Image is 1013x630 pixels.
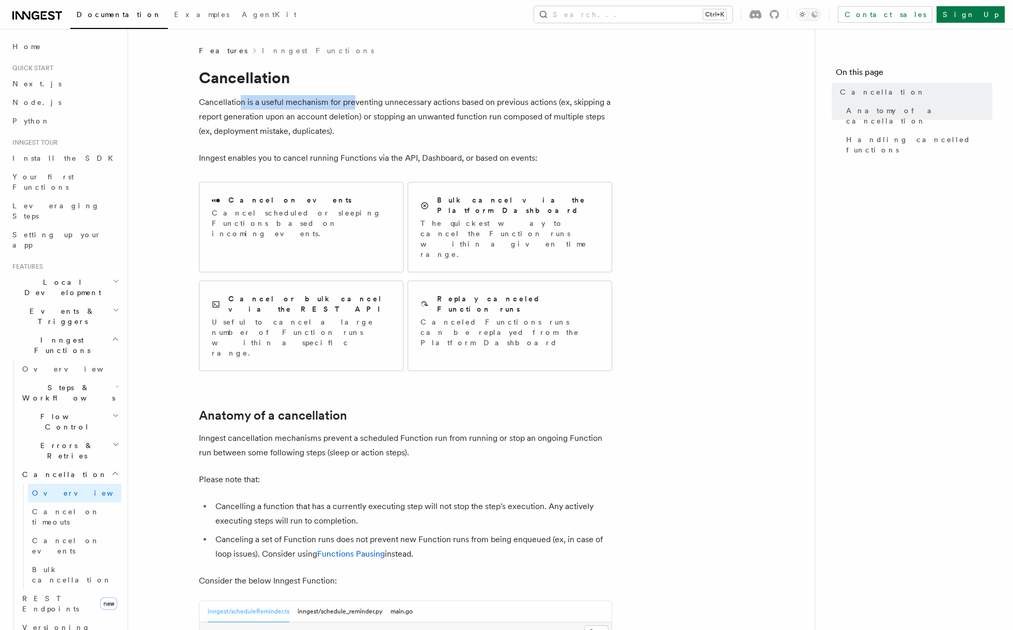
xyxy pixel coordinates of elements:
[22,365,129,373] span: Overview
[32,508,100,526] span: Cancel on timeouts
[199,45,247,56] span: Features
[199,408,347,423] a: Anatomy of a cancellation
[8,331,121,360] button: Inngest Functions
[317,549,385,559] a: Functions Pausing
[437,294,599,314] h2: Replay canceled Function runs
[199,574,612,588] p: Consider the below Inngest Function:
[212,208,391,239] p: Cancel scheduled or sleeping Functions based on incoming events.
[199,182,403,272] a: Cancel on eventsCancel scheduled or sleeping Functions based on incoming events.
[8,149,121,167] a: Install the SDK
[840,87,925,97] span: Cancellation
[8,273,121,302] button: Local Development
[199,151,612,165] p: Inngest enables you to cancel running Functions via the API, Dashboard, or based on events:
[28,484,121,502] a: Overview
[12,202,100,220] span: Leveraging Steps
[12,173,74,191] span: Your first Functions
[28,502,121,531] a: Cancel on timeouts
[18,484,121,589] div: Cancellation
[22,594,79,613] span: REST Endpoints
[28,531,121,560] a: Cancel on events
[212,317,391,358] p: Useful to cancel a large number of Function runs within a specific range.
[76,10,162,19] span: Documentation
[846,134,992,155] span: Handling cancelled functions
[842,101,992,130] a: Anatomy of a cancellation
[836,66,992,83] h4: On this page
[842,130,992,159] a: Handling cancelled functions
[408,281,612,371] a: Replay canceled Function runsCanceled Functions runs can be replayed from the Platform Dashboard
[18,589,121,618] a: REST Endpointsnew
[208,601,289,622] button: inngest/scheduleReminder.ts
[242,10,297,19] span: AgentKit
[199,472,612,487] p: Please note that:
[18,440,112,461] span: Errors & Retries
[8,139,58,147] span: Inngest tour
[12,231,101,249] span: Setting up your app
[228,294,391,314] h2: Cancel or bulk cancel via the REST API
[298,601,382,622] button: inngest/schedule_reminder.py
[8,196,121,225] a: Leveraging Steps
[100,597,117,610] span: new
[8,167,121,196] a: Your first Functions
[703,9,726,20] kbd: Ctrl+K
[8,64,53,72] span: Quick start
[199,68,612,87] h1: Cancellation
[8,74,121,93] a: Next.js
[18,378,121,407] button: Steps & Workflows
[420,218,599,259] p: The quickest way to cancel the Function runs within a given time range.
[18,469,107,480] span: Cancellation
[199,431,612,460] p: Inngest cancellation mechanisms prevent a scheduled Function run from running or stop an ongoing ...
[8,277,113,298] span: Local Development
[420,317,599,348] p: Canceled Functions runs can be replayed from the Platform Dashboard
[8,93,121,112] a: Node.js
[937,6,1005,23] a: Sign Up
[846,105,992,126] span: Anatomy of a cancellation
[12,154,119,162] span: Install the SDK
[18,382,115,403] span: Steps & Workflows
[8,302,121,331] button: Events & Triggers
[12,41,41,52] span: Home
[12,80,61,88] span: Next.js
[796,8,821,21] button: Toggle dark mode
[8,225,121,254] a: Setting up your app
[12,117,50,125] span: Python
[437,195,599,216] h2: Bulk cancel via the Platform Dashboard
[32,565,112,584] span: Bulk cancellation
[18,407,121,436] button: Flow Control
[408,182,612,272] a: Bulk cancel via the Platform DashboardThe quickest way to cancel the Function runs within a given...
[70,3,168,29] a: Documentation
[228,195,352,205] h2: Cancel on events
[8,263,43,271] span: Features
[236,3,303,28] a: AgentKit
[168,3,236,28] a: Examples
[199,95,612,139] p: Cancellation is a useful mechanism for preventing unnecessary actions based on previous actions (...
[8,37,121,56] a: Home
[12,98,61,106] span: Node.js
[262,45,374,56] a: Inngest Functions
[212,499,612,528] li: Cancelling a function that has a currently executing step will not stop the step's execution. Any...
[18,465,121,484] button: Cancellation
[8,112,121,130] a: Python
[838,6,932,23] a: Contact sales
[534,6,733,23] button: Search...Ctrl+K
[18,360,121,378] a: Overview
[18,411,112,432] span: Flow Control
[8,306,113,327] span: Events & Triggers
[18,436,121,465] button: Errors & Retries
[391,601,413,622] button: main.go
[836,83,992,101] a: Cancellation
[28,560,121,589] a: Bulk cancellation
[212,532,612,561] li: Canceling a set of Function runs does not prevent new Function runs from being enqueued (ex, in c...
[32,536,100,555] span: Cancel on events
[174,10,229,19] span: Examples
[199,281,403,371] a: Cancel or bulk cancel via the REST APIUseful to cancel a large number of Function runs within a s...
[8,335,112,356] span: Inngest Functions
[32,489,138,497] span: Overview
